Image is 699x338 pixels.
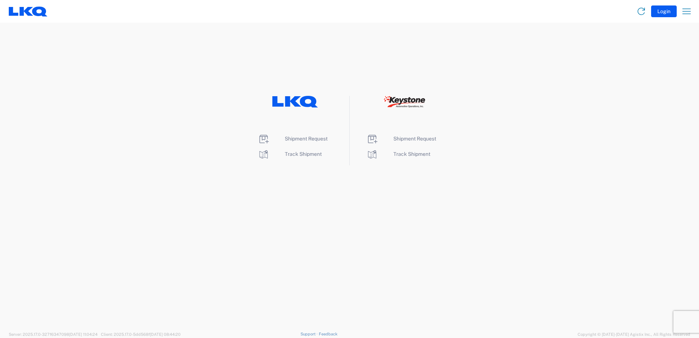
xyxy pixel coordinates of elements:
span: Shipment Request [285,136,328,142]
a: Feedback [319,332,337,336]
a: Track Shipment [258,151,322,157]
span: Track Shipment [393,151,430,157]
span: Track Shipment [285,151,322,157]
span: Shipment Request [393,136,436,142]
span: [DATE] 11:04:24 [69,332,98,337]
span: Server: 2025.17.0-327f6347098 [9,332,98,337]
a: Shipment Request [366,136,436,142]
span: [DATE] 08:44:20 [150,332,181,337]
a: Track Shipment [366,151,430,157]
a: Shipment Request [258,136,328,142]
span: Client: 2025.17.0-5dd568f [101,332,181,337]
a: Support [301,332,319,336]
span: Copyright © [DATE]-[DATE] Agistix Inc., All Rights Reserved [578,331,690,338]
button: Login [651,5,677,17]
